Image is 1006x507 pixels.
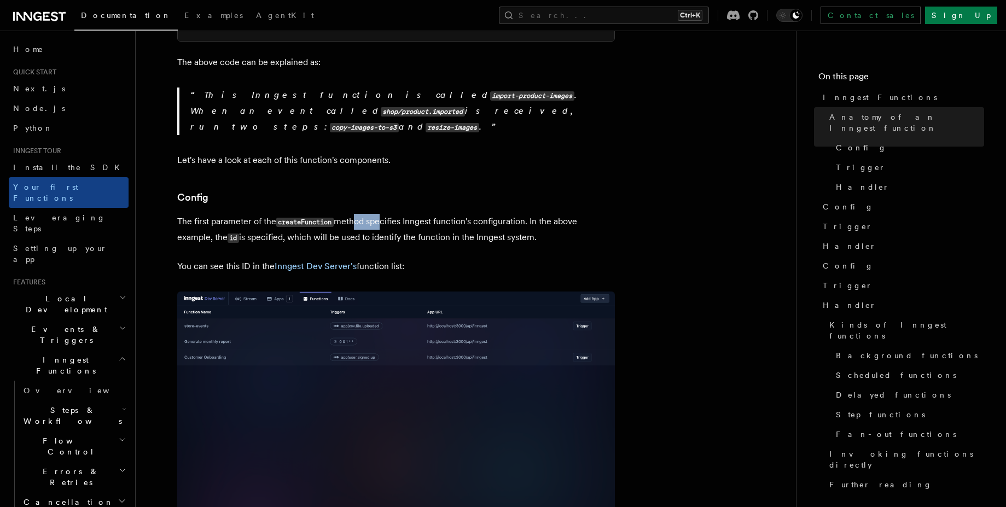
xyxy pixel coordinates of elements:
a: Sign Up [925,7,997,24]
a: Setting up your app [9,238,129,269]
a: Handler [831,177,984,197]
a: Further reading [825,475,984,494]
button: Inngest Functions [9,350,129,381]
code: createFunction [276,218,334,227]
span: Local Development [9,293,119,315]
span: Inngest tour [9,147,61,155]
code: resize-images [426,123,479,132]
a: Documentation [74,3,178,31]
span: Fan-out functions [836,429,956,440]
a: Config [177,190,208,205]
a: Trigger [818,276,984,295]
span: Features [9,278,45,287]
span: Flow Control [19,435,119,457]
a: Handler [818,236,984,256]
a: Trigger [831,158,984,177]
span: Documentation [81,11,171,20]
span: Trigger [823,221,873,232]
span: Delayed functions [836,389,951,400]
a: Next.js [9,79,129,98]
a: Leveraging Steps [9,208,129,238]
span: Handler [836,182,889,193]
code: shop/product.imported [381,107,465,116]
a: Overview [19,381,129,400]
span: Config [823,201,874,212]
a: Anatomy of an Inngest function [825,107,984,138]
p: You can see this ID in the function list: [177,259,615,274]
a: Config [831,138,984,158]
a: Examples [178,3,249,30]
span: Background functions [836,350,978,361]
a: Config [818,197,984,217]
span: Inngest Functions [9,354,118,376]
a: Fan-out functions [831,424,984,444]
span: Handler [823,241,876,252]
p: The above code can be explained as: [177,55,615,70]
a: Python [9,118,129,138]
a: Handler [818,295,984,315]
a: Scheduled functions [831,365,984,385]
span: Config [823,260,874,271]
a: Trigger [818,217,984,236]
a: Config [818,256,984,276]
span: Anatomy of an Inngest function [829,112,984,133]
button: Flow Control [19,431,129,462]
p: The first parameter of the method specifies Inngest function's configuration. In the above exampl... [177,214,615,246]
a: Contact sales [821,7,921,24]
button: Errors & Retries [19,462,129,492]
span: Errors & Retries [19,466,119,488]
a: Home [9,39,129,59]
p: Let's have a look at each of this function's components. [177,153,615,168]
code: copy-images-to-s3 [330,123,399,132]
span: Leveraging Steps [13,213,106,233]
span: Step functions [836,409,925,420]
span: Quick start [9,68,56,77]
span: Install the SDK [13,163,126,172]
span: Home [13,44,44,55]
span: Python [13,124,53,132]
span: Events & Triggers [9,324,119,346]
span: Node.js [13,104,65,113]
button: Search...Ctrl+K [499,7,709,24]
a: Install the SDK [9,158,129,177]
p: This Inngest function is called . When an event called is received, run two steps: and . [190,88,615,135]
button: Local Development [9,289,129,319]
span: Your first Functions [13,183,78,202]
span: Inngest Functions [823,92,937,103]
span: Scheduled functions [836,370,956,381]
span: Further reading [829,479,932,490]
a: Your first Functions [9,177,129,208]
span: Overview [24,386,136,395]
a: Node.js [9,98,129,118]
span: Kinds of Inngest functions [829,319,984,341]
a: Kinds of Inngest functions [825,315,984,346]
span: Config [836,142,887,153]
a: Inngest Dev Server's [275,261,357,271]
button: Steps & Workflows [19,400,129,431]
span: AgentKit [256,11,314,20]
span: Setting up your app [13,244,107,264]
span: Handler [823,300,876,311]
span: Examples [184,11,243,20]
code: import-product-images [490,91,574,101]
a: Invoking functions directly [825,444,984,475]
span: Trigger [823,280,873,291]
a: Inngest Functions [818,88,984,107]
span: Steps & Workflows [19,405,122,427]
a: Delayed functions [831,385,984,405]
kbd: Ctrl+K [678,10,702,21]
code: id [228,234,239,243]
button: Toggle dark mode [776,9,803,22]
span: Invoking functions directly [829,448,984,470]
span: Next.js [13,84,65,93]
h4: On this page [818,70,984,88]
a: Background functions [831,346,984,365]
span: Trigger [836,162,886,173]
a: Step functions [831,405,984,424]
a: AgentKit [249,3,321,30]
button: Events & Triggers [9,319,129,350]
